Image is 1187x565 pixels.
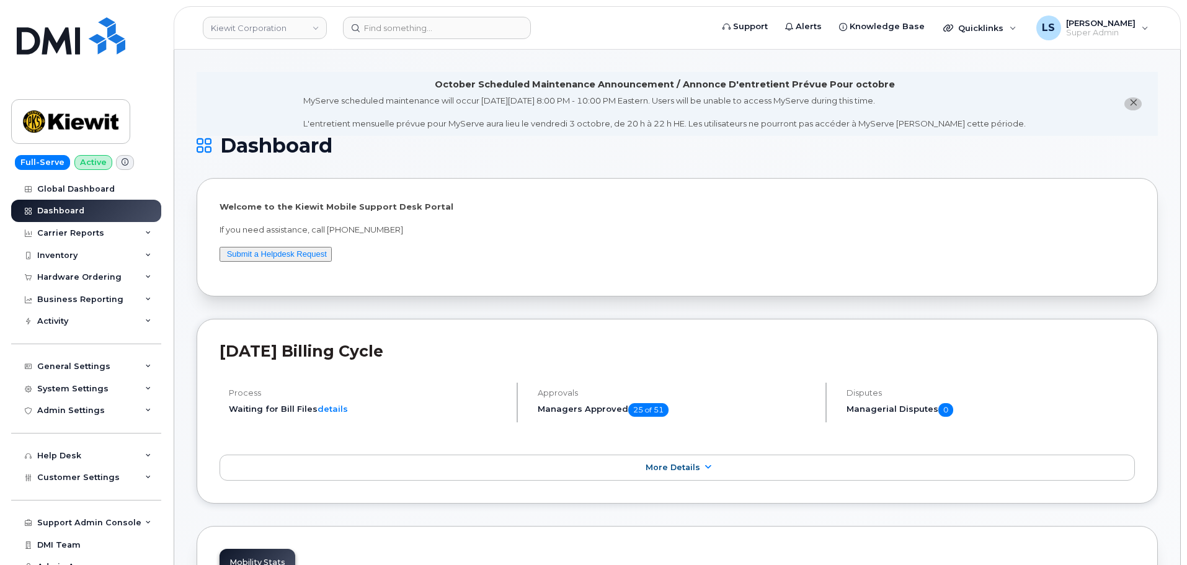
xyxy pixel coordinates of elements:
h4: Approvals [538,388,815,398]
a: details [318,404,348,414]
h4: Process [229,388,506,398]
span: 25 of 51 [628,403,669,417]
li: Waiting for Bill Files [229,403,506,415]
button: close notification [1124,97,1142,110]
span: More Details [646,463,700,472]
span: Dashboard [220,136,332,155]
span: 0 [938,403,953,417]
div: MyServe scheduled maintenance will occur [DATE][DATE] 8:00 PM - 10:00 PM Eastern. Users will be u... [303,95,1026,130]
iframe: Messenger Launcher [1133,511,1178,556]
h4: Disputes [847,388,1135,398]
p: If you need assistance, call [PHONE_NUMBER] [220,224,1135,236]
h2: [DATE] Billing Cycle [220,342,1135,360]
a: Submit a Helpdesk Request [227,249,327,259]
p: Welcome to the Kiewit Mobile Support Desk Portal [220,201,1135,213]
h5: Managerial Disputes [847,403,1135,417]
div: October Scheduled Maintenance Announcement / Annonce D'entretient Prévue Pour octobre [435,78,895,91]
h5: Managers Approved [538,403,815,417]
button: Submit a Helpdesk Request [220,247,332,262]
